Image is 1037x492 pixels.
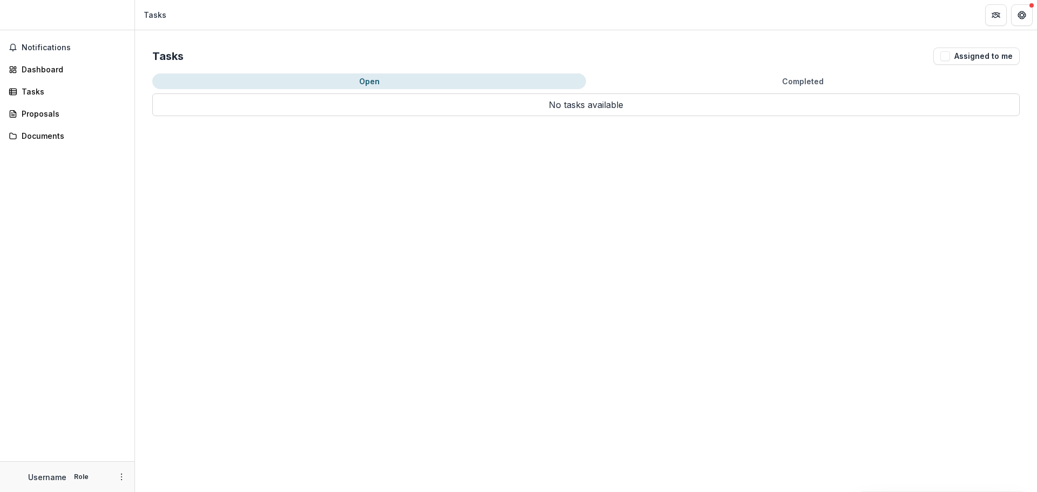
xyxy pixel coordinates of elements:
a: Documents [4,127,130,145]
div: Dashboard [22,64,122,75]
p: Username [28,471,66,483]
span: Notifications [22,43,126,52]
button: More [115,470,128,483]
div: Proposals [22,108,122,119]
nav: breadcrumb [139,7,171,23]
button: Open [152,73,586,89]
a: Dashboard [4,60,130,78]
div: Tasks [22,86,122,97]
button: Get Help [1011,4,1033,26]
button: Notifications [4,39,130,56]
button: Completed [586,73,1020,89]
h2: Tasks [152,50,184,63]
a: Proposals [4,105,130,123]
button: Assigned to me [933,48,1020,65]
a: Tasks [4,83,130,100]
div: Documents [22,130,122,141]
div: Tasks [144,9,166,21]
p: Role [71,472,92,482]
button: Partners [985,4,1007,26]
p: No tasks available [152,93,1020,116]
